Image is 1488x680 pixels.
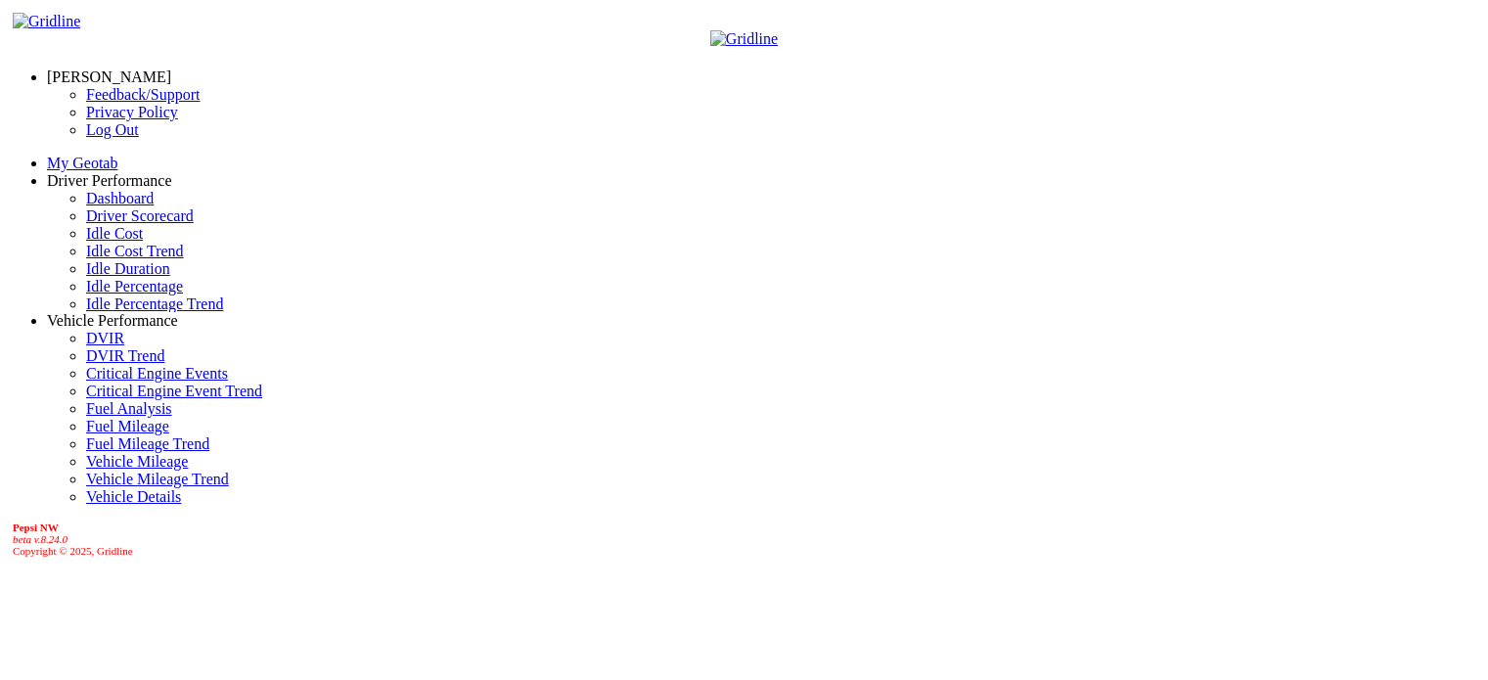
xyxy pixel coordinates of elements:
a: Idle Cost Trend [86,243,184,259]
a: DVIR [86,330,124,346]
a: Idle Duration [86,260,170,277]
a: Dashboard [86,190,154,206]
a: Vehicle Mileage [86,453,188,470]
a: [PERSON_NAME] [47,68,171,85]
a: Vehicle Details [86,488,181,505]
a: Idle Percentage [86,278,183,295]
a: Idle Cost [86,225,143,242]
img: Gridline [710,30,778,48]
a: Driver Performance [47,172,172,189]
div: Copyright © 2025, Gridline [13,521,1480,557]
a: DVIR Trend [86,347,164,364]
a: Fuel Mileage [86,418,169,434]
a: Critical Engine Event Trend [86,383,262,399]
i: beta v.8.24.0 [13,533,68,545]
a: Driver Scorecard [86,207,194,224]
a: Vehicle Performance [47,312,178,329]
a: Idle Percentage Trend [86,295,223,312]
a: Vehicle Mileage Trend [86,471,229,487]
a: Critical Engine Events [86,365,228,382]
b: Pepsi NW [13,521,59,533]
a: Fuel Mileage Trend [86,435,209,452]
a: Feedback/Support [86,86,200,103]
a: My Geotab [47,155,117,171]
a: Privacy Policy [86,104,178,120]
a: Log Out [86,121,139,138]
a: Fuel Analysis [86,400,172,417]
img: Gridline [13,13,80,30]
